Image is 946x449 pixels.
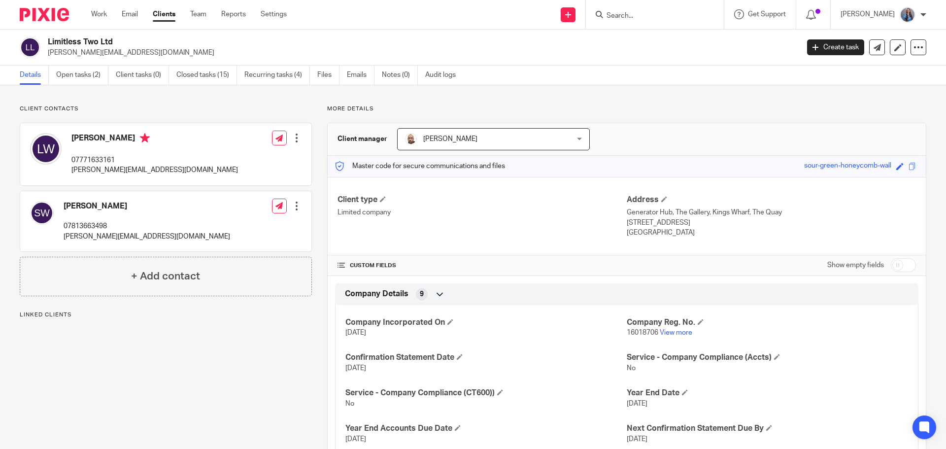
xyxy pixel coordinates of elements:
a: Reports [221,9,246,19]
h4: Service - Company Compliance (Accts) [627,352,908,363]
h4: Company Reg. No. [627,317,908,328]
p: Limited company [338,207,627,217]
h2: Limitless Two Ltd [48,37,643,47]
h4: [PERSON_NAME] [64,201,230,211]
a: Email [122,9,138,19]
p: More details [327,105,926,113]
p: Master code for secure communications and files [335,161,505,171]
span: [DATE] [345,329,366,336]
h4: CUSTOM FIELDS [338,262,627,270]
p: Generator Hub, The Gallery, Kings Wharf, The Quay [627,207,916,217]
span: Get Support [748,11,786,18]
i: Primary [140,133,150,143]
span: Company Details [345,289,408,299]
a: Recurring tasks (4) [244,66,310,85]
img: Pixie [20,8,69,21]
label: Show empty fields [827,260,884,270]
h4: Year End Accounts Due Date [345,423,627,434]
h4: Year End Date [627,388,908,398]
a: Notes (0) [382,66,418,85]
a: Audit logs [425,66,463,85]
a: Emails [347,66,374,85]
h4: Company Incorporated On [345,317,627,328]
a: Create task [807,39,864,55]
h4: Service - Company Compliance (CT600)) [345,388,627,398]
h4: + Add contact [131,269,200,284]
a: Details [20,66,49,85]
p: [GEOGRAPHIC_DATA] [627,228,916,238]
span: [DATE] [627,436,647,443]
span: [DATE] [345,436,366,443]
input: Search [606,12,694,21]
span: [DATE] [345,365,366,372]
img: svg%3E [30,133,62,165]
p: [STREET_ADDRESS] [627,218,916,228]
a: View more [660,329,692,336]
h4: Address [627,195,916,205]
h4: [PERSON_NAME] [71,133,238,145]
p: 07771633161 [71,155,238,165]
p: [PERSON_NAME][EMAIL_ADDRESS][DOMAIN_NAME] [71,165,238,175]
h4: Client type [338,195,627,205]
h4: Confirmation Statement Date [345,352,627,363]
span: [PERSON_NAME] [423,136,477,142]
p: [PERSON_NAME][EMAIL_ADDRESS][DOMAIN_NAME] [48,48,792,58]
img: svg%3E [30,201,54,225]
p: [PERSON_NAME][EMAIL_ADDRESS][DOMAIN_NAME] [64,232,230,242]
p: Client contacts [20,105,312,113]
span: [DATE] [627,400,647,407]
span: No [345,400,354,407]
a: Work [91,9,107,19]
a: Settings [261,9,287,19]
a: Open tasks (2) [56,66,108,85]
p: 07813663498 [64,221,230,231]
p: [PERSON_NAME] [841,9,895,19]
a: Closed tasks (15) [176,66,237,85]
a: Client tasks (0) [116,66,169,85]
p: Linked clients [20,311,312,319]
a: Clients [153,9,175,19]
img: Daryl.jpg [405,133,417,145]
a: Files [317,66,339,85]
img: svg%3E [20,37,40,58]
span: No [627,365,636,372]
h4: Next Confirmation Statement Due By [627,423,908,434]
div: sour-green-honeycomb-wall [804,161,891,172]
img: Amanda-scaled.jpg [900,7,915,23]
a: Team [190,9,206,19]
h3: Client manager [338,134,387,144]
span: 9 [420,289,424,299]
span: 16018706 [627,329,658,336]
